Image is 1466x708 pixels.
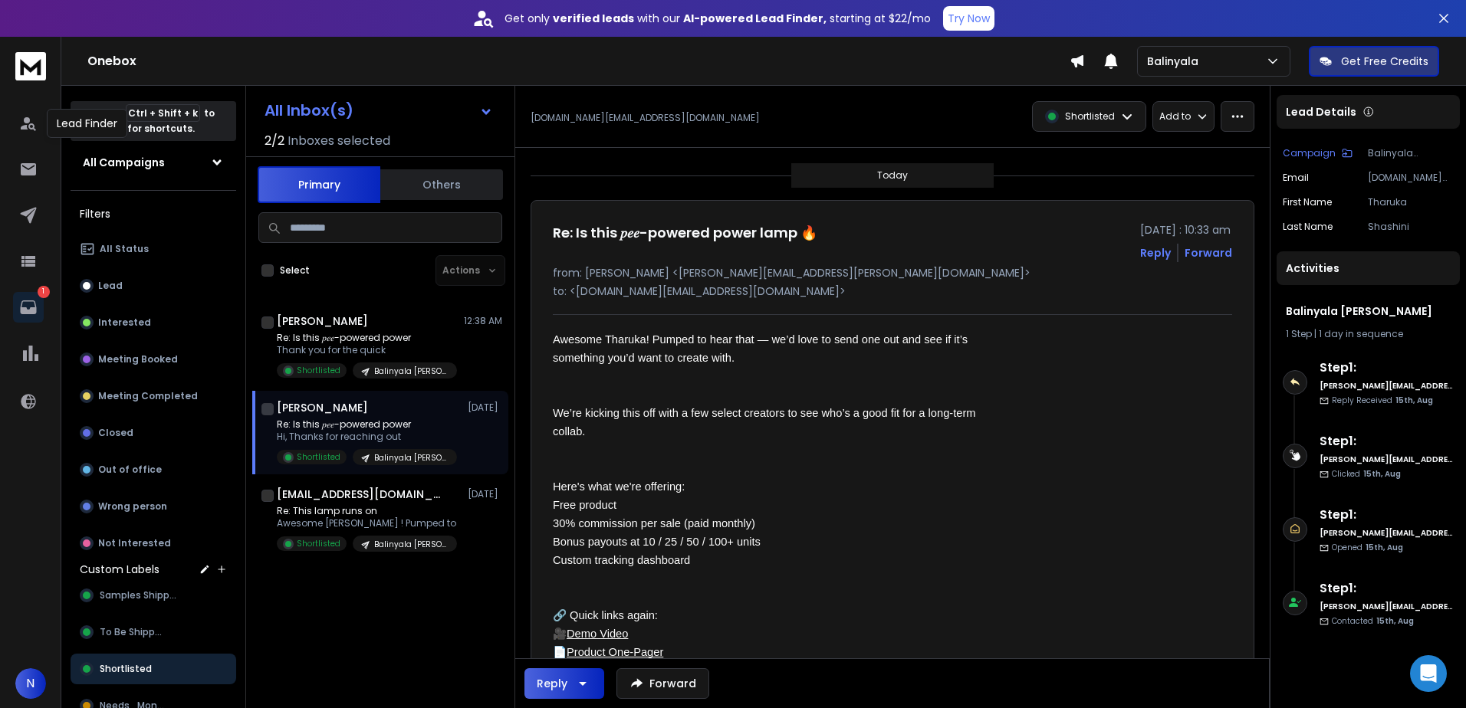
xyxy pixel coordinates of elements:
[1320,454,1454,465] h6: [PERSON_NAME][EMAIL_ADDRESS][PERSON_NAME][DOMAIN_NAME]
[553,554,690,566] span: Custom tracking dashboard
[83,155,165,170] h1: All Campaigns
[1319,327,1403,340] span: 1 day in sequence
[1395,395,1433,406] span: 15th, Aug
[553,628,567,640] span: 🎥
[98,390,198,402] p: Meeting Completed
[71,307,236,338] button: Interested
[943,6,994,31] button: Try Now
[468,488,502,500] p: [DATE]
[380,168,503,202] button: Others
[265,132,284,150] span: 2 / 2
[71,580,236,611] button: Samples Shipped
[1320,579,1454,598] h6: Step 1 :
[98,500,167,513] p: Wrong person
[1185,245,1232,261] div: Forward
[80,562,159,577] h3: Custom Labels
[100,243,149,255] p: All Status
[71,654,236,684] button: Shortlisted
[1368,172,1454,184] p: [DOMAIN_NAME][EMAIL_ADDRESS][DOMAIN_NAME]
[553,222,817,244] h1: Re: Is this 𝑝𝑒𝑒-powered power lamp 🔥
[616,668,709,699] button: Forward
[1320,380,1454,392] h6: [PERSON_NAME][EMAIL_ADDRESS][PERSON_NAME][DOMAIN_NAME]
[1286,327,1312,340] span: 1 Step
[1320,359,1454,377] h6: Step 1 :
[98,464,162,476] p: Out of office
[265,103,353,118] h1: All Inbox(s)
[553,517,755,529] span: 30% commission per sale (paid monthly)
[15,52,46,80] img: logo
[1368,221,1454,233] p: Shashini
[71,234,236,264] button: All Status
[15,668,46,699] button: N
[13,292,44,323] a: 1
[553,284,1232,299] p: to: <[DOMAIN_NAME][EMAIL_ADDRESS][DOMAIN_NAME]>
[505,11,931,26] p: Get only with our starting at $22/mo
[374,365,448,377] p: Balinyala [PERSON_NAME]
[1140,222,1232,238] p: [DATE] : 10:33 am
[553,407,979,438] span: We’re kicking this off with a few select creators to see who’s a good fit for a long-term collab.
[71,454,236,485] button: Out of office
[277,517,457,529] p: Awesome [PERSON_NAME] ! Pumped to
[1368,147,1454,159] p: Balinyala [PERSON_NAME]
[1065,110,1115,123] p: Shortlisted
[553,499,616,511] span: Free product
[288,132,390,150] h3: Inboxes selected
[98,280,123,292] p: Lead
[553,333,971,364] span: Awesome Tharuka! Pumped to hear that — we’d love to send one out and see if it’s something you’d ...
[1410,655,1447,692] div: Open Intercom Messenger
[252,95,505,126] button: All Inbox(s)
[567,624,628,642] a: Demo Video
[1320,601,1454,612] h6: [PERSON_NAME][EMAIL_ADDRESS][PERSON_NAME][DOMAIN_NAME]
[683,11,827,26] strong: AI-powered Lead Finder,
[553,265,1232,280] p: from: [PERSON_NAME] <[PERSON_NAME][EMAIL_ADDRESS][PERSON_NAME][DOMAIN_NAME]>
[1283,196,1332,208] p: First Name
[1283,147,1353,159] button: Campaign
[948,11,990,26] p: Try Now
[71,381,236,411] button: Meeting Completed
[1286,303,1451,319] h1: Balinyala [PERSON_NAME]
[71,418,236,448] button: Closed
[1366,542,1403,553] span: 15th, Aug
[258,166,380,203] button: Primary
[553,609,658,621] span: 🔗 Quick links again:
[553,11,634,26] strong: verified leads
[277,418,457,431] p: Re: Is this 𝑝𝑒𝑒-powered power
[1332,395,1433,406] p: Reply Received
[1332,615,1414,627] p: Contacted
[100,626,166,638] span: To Be Shipped
[1368,196,1454,208] p: Tharuka
[567,646,663,658] span: Product One-Pager
[277,400,368,415] h1: [PERSON_NAME]
[297,365,340,376] p: Shortlisted
[1363,468,1401,480] span: 15th, Aug
[537,676,567,691] div: Reply
[553,480,685,493] span: Here's what we're offering:
[877,169,908,182] p: Today
[567,643,663,660] a: Product One-Pager
[100,589,180,601] span: Samples Shipped
[297,451,340,463] p: Shortlisted
[1332,542,1403,553] p: Opened
[567,628,628,640] span: Demo Video
[1283,221,1333,233] p: Last Name
[531,112,760,124] p: [DOMAIN_NAME][EMAIL_ADDRESS][DOMAIN_NAME]
[468,402,502,414] p: [DATE]
[1320,432,1454,451] h6: Step 1 :
[71,203,236,225] h3: Filters
[100,663,152,675] span: Shortlisted
[1376,615,1414,627] span: 15th, Aug
[1147,54,1205,69] p: Balinyala
[71,147,236,178] button: All Campaigns
[126,104,200,122] span: Ctrl + Shift + k
[1320,506,1454,524] h6: Step 1 :
[553,536,761,548] span: Bonus payouts at 10 / 25 / 50 / 100+ units
[71,491,236,522] button: Wrong person
[98,537,171,549] p: Not Interested
[38,286,50,298] p: 1
[71,528,236,559] button: Not Interested
[98,353,178,365] p: Meeting Booked
[71,344,236,375] button: Meeting Booked
[1140,245,1171,261] button: Reply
